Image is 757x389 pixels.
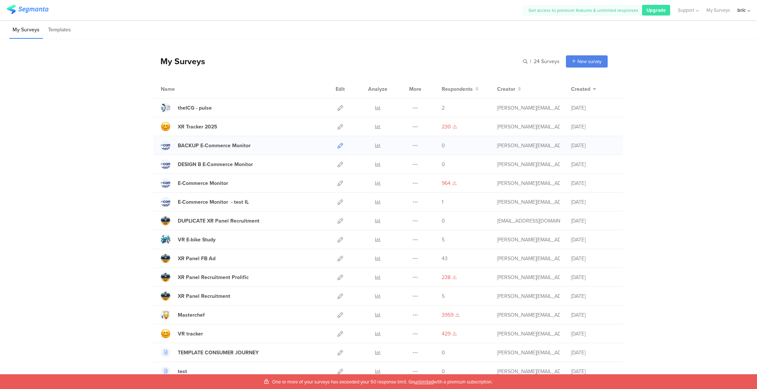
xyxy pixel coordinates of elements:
div: [DATE] [571,236,615,244]
a: XR Tracker 2025 [161,122,217,131]
div: VR tracker [178,330,203,338]
a: VR tracker [161,329,203,338]
span: 230 [442,123,451,131]
span: Created [571,85,590,93]
button: Respondents [442,85,479,93]
span: One or more of your surveys has exceeded your 50 response limit. Go with a premium subscription. [272,378,493,385]
span: Creator [497,85,515,93]
div: barbara@bric.amsterdam [497,123,560,131]
div: [DATE] [571,349,615,357]
span: 3959 [442,311,454,319]
a: XR Panel Recruitment [161,291,230,301]
div: E-Commerce Monitor [178,179,228,187]
div: test [178,368,187,375]
span: 238 [442,273,451,281]
div: DUPLICATE XR Panel Recruitment [178,217,259,225]
div: [DATE] [571,311,615,319]
div: [DATE] [571,292,615,300]
span: 5 [442,236,445,244]
span: 0 [442,161,445,168]
div: barbara@bric.amsterdam [497,161,560,168]
div: [DATE] [571,123,615,131]
button: Creator [497,85,521,93]
div: My Surveys [153,55,205,68]
div: XR Panel FB Ad [178,255,215,262]
div: barbara@bric.amsterdam [497,255,560,262]
button: Created [571,85,596,93]
div: [DATE] [571,255,615,262]
a: XR Panel Recruitment Prolific [161,272,249,282]
a: TEMPLATE CONSUMER JOURNEY [161,348,259,357]
a: DESIGN B E-Commerce Monitor [161,159,253,169]
div: XR Tracker 2025 [178,123,217,131]
div: barbara@bric.amsterdam [497,179,560,187]
span: 0 [442,217,445,225]
span: 43 [442,255,448,262]
div: TEMPLATE CONSUMER JOURNEY [178,349,259,357]
div: barbara@bric.amsterdam [497,273,560,281]
div: barbara@bric.amsterdam [497,349,560,357]
span: 0 [442,349,445,357]
div: [DATE] [571,198,615,206]
a: BACKUP E-Commerce Monitor [161,141,251,150]
span: | [529,58,532,65]
div: BACKUP E-Commerce Monitor [178,142,251,149]
div: bric [737,7,746,14]
li: My Surveys [9,21,43,39]
a: XR Panel FB Ad [161,254,215,263]
div: [DATE] [571,217,615,225]
span: 24 Surveys [534,58,560,65]
div: barbara@bric.amsterdam [497,292,560,300]
div: [DATE] [571,142,615,149]
img: segmanta logo [7,5,48,14]
span: 0 [442,142,445,149]
a: E-Commerce Monitor - test IL [161,197,249,207]
span: unlimited [414,378,434,385]
div: barbara@bric.amsterdam [497,311,560,319]
div: barbara@bric.amsterdam [497,142,560,149]
div: barbara@bric.amsterdam [497,368,560,375]
span: 964 [442,179,451,187]
span: Support [678,7,694,14]
div: barbara@bric.amsterdam [497,198,560,206]
div: XR Panel Recruitment Prolific [178,273,249,281]
div: E-Commerce Monitor - test IL [178,198,249,206]
div: DESIGN B E-Commerce Monitor [178,161,253,168]
span: 2 [442,104,445,112]
div: [DATE] [571,179,615,187]
a: test [161,366,187,376]
span: 1 [442,198,444,206]
div: barbara@bric.amsterdam [497,330,560,338]
span: New survey [577,58,601,65]
div: XR Panel Recruitment [178,292,230,300]
div: [DATE] [571,273,615,281]
div: theICG - pulse [178,104,212,112]
div: Edit [332,80,348,98]
div: [DATE] [571,330,615,338]
span: 0 [442,368,445,375]
div: VR E-bike Study [178,236,215,244]
span: 5 [442,292,445,300]
span: 429 [442,330,451,338]
span: Respondents [442,85,473,93]
a: DUPLICATE XR Panel Recruitment [161,216,259,226]
a: Masterchef [161,310,205,320]
li: Templates [45,21,74,39]
a: VR E-bike Study [161,235,215,244]
div: [DATE] [571,104,615,112]
div: [DATE] [571,161,615,168]
div: support@segmanta.com [497,217,560,225]
div: Masterchef [178,311,205,319]
div: Analyze [367,80,389,98]
div: More [407,80,423,98]
div: [DATE] [571,368,615,375]
span: Upgrade [646,7,666,14]
div: Name [161,85,205,93]
a: theICG - pulse [161,103,212,113]
div: barbara@bric.amsterdam [497,236,560,244]
a: E-Commerce Monitor [161,178,228,188]
div: barbara@bric.amsterdam [497,104,560,112]
span: Get access to premium features & unlimited responses [529,7,638,14]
